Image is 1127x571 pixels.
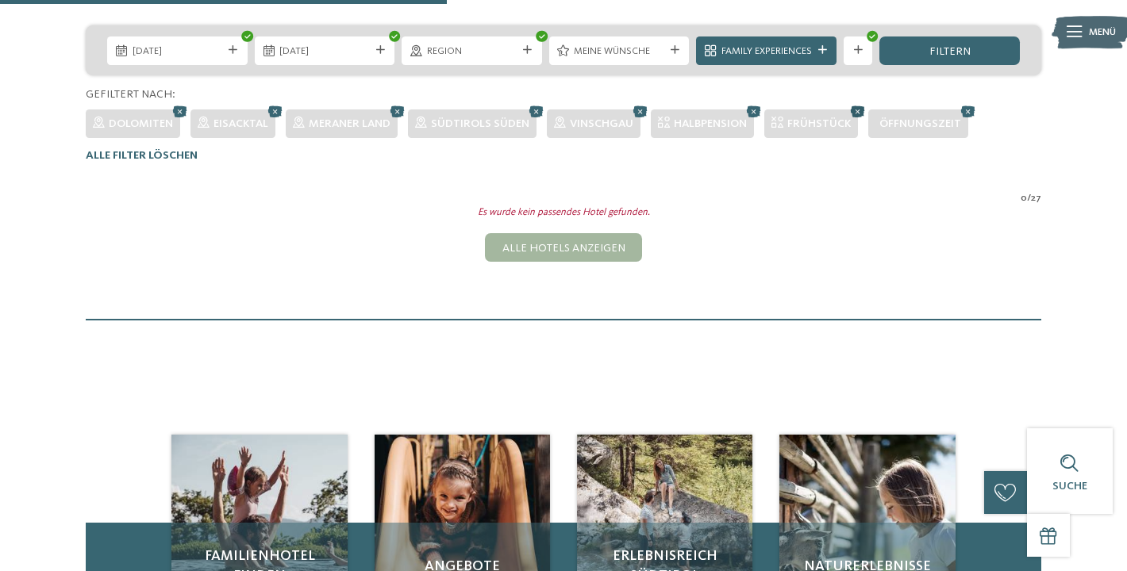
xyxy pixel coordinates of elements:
span: 0 [1021,191,1027,205]
div: Alle Hotels anzeigen [485,233,642,262]
span: Frühstück [787,118,851,129]
span: [DATE] [279,44,370,59]
span: Meine Wünsche [574,44,664,59]
div: Es wurde kein passendes Hotel gefunden. [75,205,1052,220]
span: Gefiltert nach: [86,89,175,100]
span: / [1027,191,1031,205]
span: Öffnungszeit [879,118,961,129]
span: [DATE] [133,44,223,59]
span: Dolomiten [109,118,173,129]
span: 27 [1031,191,1041,205]
span: filtern [929,46,971,57]
span: Vinschgau [570,118,633,129]
span: Meraner Land [309,118,390,129]
span: Halbpension [674,118,747,129]
span: Family Experiences [721,44,812,59]
span: Eisacktal [213,118,268,129]
span: Suche [1052,481,1087,492]
span: Alle Filter löschen [86,150,198,161]
span: Südtirols Süden [431,118,529,129]
span: Region [427,44,517,59]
